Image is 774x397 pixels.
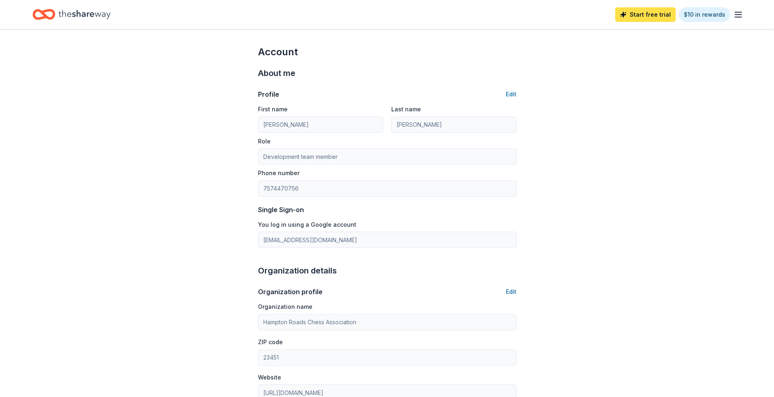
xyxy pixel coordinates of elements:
label: Website [258,373,281,382]
label: Role [258,137,271,145]
label: You log in using a Google account [258,221,356,229]
div: Profile [258,89,279,99]
a: Start free trial [615,7,676,22]
label: Organization name [258,303,312,311]
label: Last name [391,105,421,113]
a: Home [33,5,111,24]
button: Edit [506,89,516,99]
div: Organization details [258,264,516,277]
label: First name [258,105,288,113]
label: Phone number [258,169,299,177]
label: ZIP code [258,338,283,346]
input: 12345 (U.S. only) [258,349,516,366]
div: Single Sign-on [258,205,516,215]
a: $10 in rewards [679,7,730,22]
div: About me [258,67,516,80]
div: Account [258,46,516,59]
div: Organization profile [258,287,323,297]
button: Edit [506,287,516,297]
